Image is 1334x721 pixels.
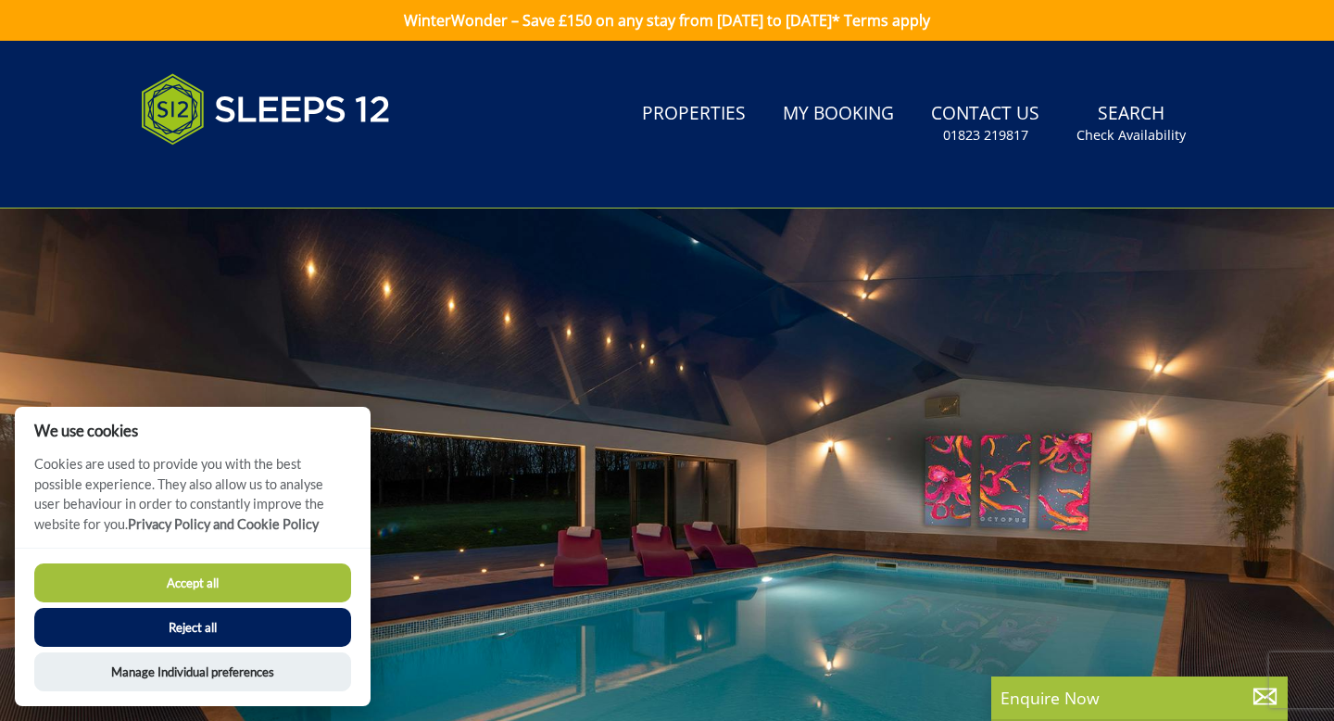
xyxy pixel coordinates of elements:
[34,652,351,691] button: Manage Individual preferences
[635,94,753,135] a: Properties
[34,608,351,647] button: Reject all
[1000,686,1278,710] p: Enquire Now
[924,94,1047,154] a: Contact Us01823 219817
[15,454,371,548] p: Cookies are used to provide you with the best possible experience. They also allow us to analyse ...
[1069,94,1193,154] a: SearchCheck Availability
[15,422,371,439] h2: We use cookies
[775,94,901,135] a: My Booking
[34,563,351,602] button: Accept all
[132,167,326,183] iframe: Customer reviews powered by Trustpilot
[141,63,391,156] img: Sleeps 12
[1076,126,1186,145] small: Check Availability
[128,516,319,532] a: Privacy Policy and Cookie Policy
[943,126,1028,145] small: 01823 219817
